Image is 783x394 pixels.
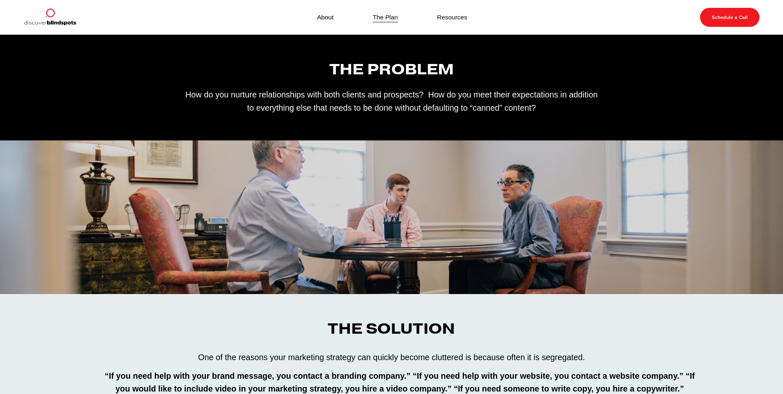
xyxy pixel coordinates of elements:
[86,351,697,364] p: One of the reasons your marketing strategy can quickly become cluttered is because often it is se...
[24,88,759,114] p: How do you nurture relationships with both clients and prospects? How do you meet their expectati...
[373,12,398,23] a: The Plan
[24,61,759,78] h3: The Problem
[105,371,697,394] strong: “If you need help with your brand message, you contact a branding company.” “If you need help wit...
[437,12,467,23] a: Resources
[24,8,76,27] img: Discover Blind Spots
[24,320,759,337] h3: The Solution
[317,12,334,23] a: About
[700,8,759,27] a: Schedule a Call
